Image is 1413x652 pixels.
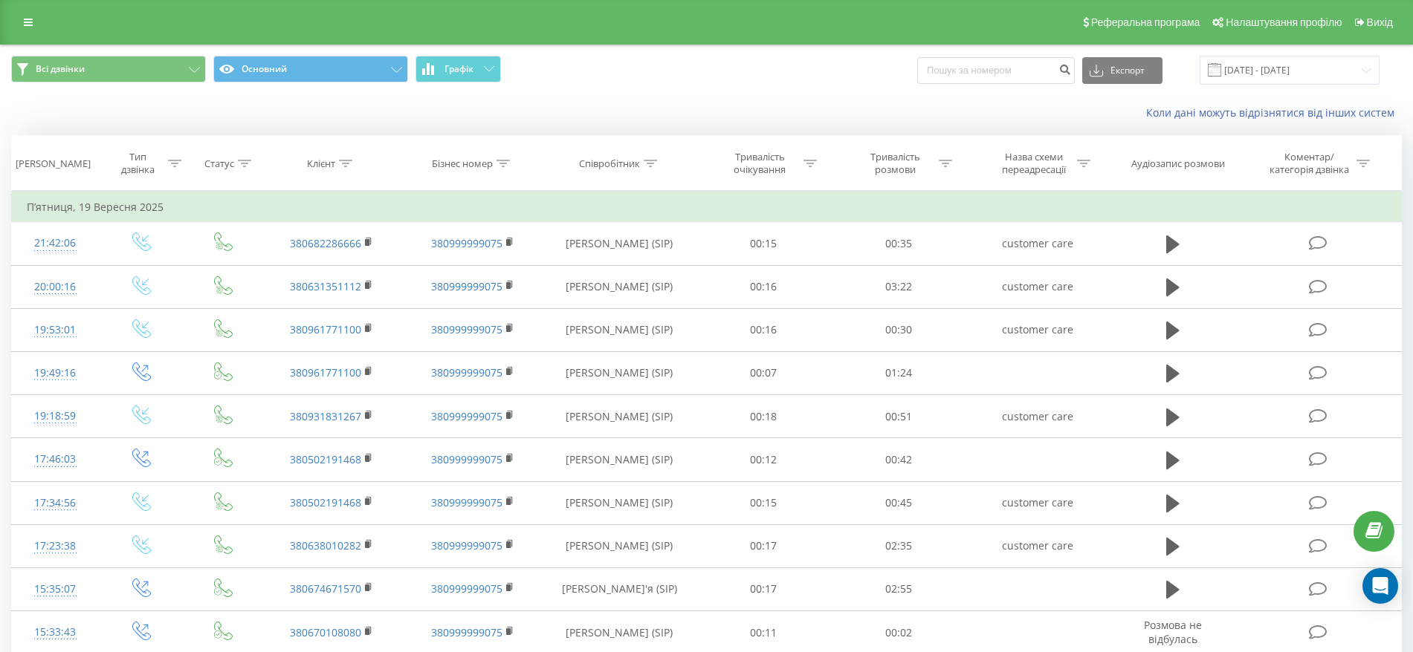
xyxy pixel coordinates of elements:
[543,524,695,567] td: [PERSON_NAME] (SIP)
[579,157,640,170] div: Співробітник
[431,452,502,466] a: 380999999075
[27,229,83,258] div: 21:42:06
[290,365,361,379] a: 380961771100
[696,567,832,610] td: 00:17
[1226,16,1342,28] span: Налаштування профілю
[416,56,501,82] button: Графік
[307,157,335,170] div: Клієнт
[213,56,408,82] button: Основний
[27,445,83,474] div: 17:46:03
[543,351,695,394] td: [PERSON_NAME] (SIP)
[290,625,361,639] a: 380670108080
[431,279,502,293] a: 380999999075
[1082,57,1163,84] button: Експорт
[967,265,1108,308] td: customer care
[831,481,967,524] td: 00:45
[290,322,361,336] a: 380961771100
[543,395,695,438] td: [PERSON_NAME] (SIP)
[720,151,800,176] div: Тривалість очікування
[432,157,493,170] div: Бізнес номер
[27,489,83,518] div: 17:34:56
[111,151,164,176] div: Тип дзвінка
[831,308,967,351] td: 00:30
[27,273,83,301] div: 20:00:16
[1091,16,1200,28] span: Реферальна програма
[290,495,361,509] a: 380502191468
[1146,105,1402,120] a: Коли дані можуть відрізнятися вiд інших систем
[696,265,832,308] td: 00:16
[290,452,361,466] a: 380502191468
[204,157,234,170] div: Статус
[696,395,832,438] td: 00:18
[696,481,832,524] td: 00:15
[967,481,1108,524] td: customer care
[543,265,695,308] td: [PERSON_NAME] (SIP)
[27,532,83,561] div: 17:23:38
[967,222,1108,265] td: customer care
[431,625,502,639] a: 380999999075
[27,316,83,345] div: 19:53:01
[27,402,83,431] div: 19:18:59
[994,151,1073,176] div: Назва схеми переадресації
[831,567,967,610] td: 02:55
[290,236,361,250] a: 380682286666
[431,365,502,379] a: 380999999075
[831,524,967,567] td: 02:35
[27,575,83,604] div: 15:35:07
[27,359,83,388] div: 19:49:16
[16,157,91,170] div: [PERSON_NAME]
[290,409,361,423] a: 380931831267
[290,279,361,293] a: 380631351112
[696,351,832,394] td: 00:07
[696,438,832,481] td: 00:12
[696,524,832,567] td: 00:17
[831,395,967,438] td: 00:51
[290,581,361,596] a: 380674671570
[27,618,83,647] div: 15:33:43
[11,56,206,82] button: Всі дзвінки
[36,63,85,75] span: Всі дзвінки
[696,308,832,351] td: 00:16
[917,57,1075,84] input: Пошук за номером
[831,222,967,265] td: 00:35
[967,308,1108,351] td: customer care
[1362,568,1398,604] div: Open Intercom Messenger
[1144,618,1202,645] span: Розмова не відбулась
[831,438,967,481] td: 00:42
[290,538,361,552] a: 380638010282
[431,236,502,250] a: 380999999075
[1266,151,1353,176] div: Коментар/категорія дзвінка
[543,567,695,610] td: [PERSON_NAME]'я (SIP)
[543,438,695,481] td: [PERSON_NAME] (SIP)
[856,151,935,176] div: Тривалість розмови
[431,538,502,552] a: 380999999075
[12,192,1402,222] td: П’ятниця, 19 Вересня 2025
[1131,157,1225,170] div: Аудіозапис розмови
[1367,16,1393,28] span: Вихід
[431,322,502,336] a: 380999999075
[431,409,502,423] a: 380999999075
[831,265,967,308] td: 03:22
[431,581,502,596] a: 380999999075
[543,222,695,265] td: [PERSON_NAME] (SIP)
[431,495,502,509] a: 380999999075
[967,395,1108,438] td: customer care
[831,351,967,394] td: 01:24
[444,64,473,74] span: Графік
[967,524,1108,567] td: customer care
[696,222,832,265] td: 00:15
[543,481,695,524] td: [PERSON_NAME] (SIP)
[543,308,695,351] td: [PERSON_NAME] (SIP)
